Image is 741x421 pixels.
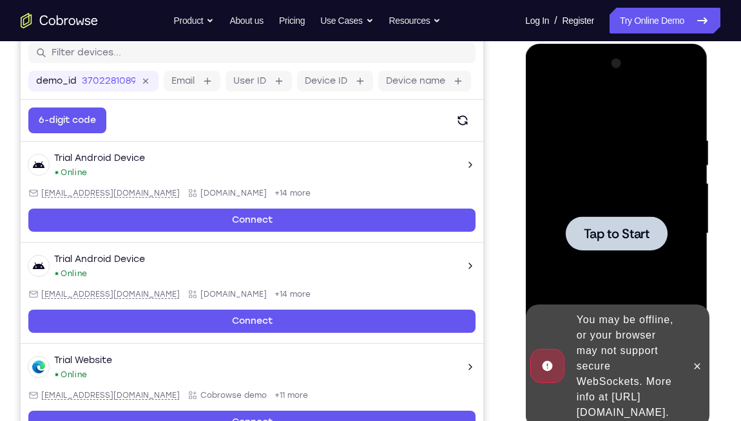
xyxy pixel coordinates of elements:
[213,77,245,89] label: User ID
[320,8,373,33] button: Use Cases
[284,77,327,89] label: Device ID
[174,8,215,33] button: Product
[563,8,594,33] a: Register
[58,183,124,196] span: Tap to Start
[46,263,159,382] div: You may be offline, or your browser may not support secure WebSockets. More info at [URL][DOMAIN_...
[34,255,124,268] div: Trial Android Device
[180,291,246,301] span: Cobrowse.io
[21,291,159,301] span: android@example.com
[167,190,246,200] div: App
[8,291,159,301] div: Email
[254,190,290,200] span: +14 more
[254,291,290,301] span: +14 more
[21,190,159,200] span: android@example.com
[31,8,101,28] h1: Connect
[15,77,56,89] label: demo_id
[167,291,246,301] div: App
[365,77,425,89] label: Device name
[34,270,67,281] div: Online
[151,77,174,89] label: Email
[8,109,86,135] button: 6-digit code
[8,392,159,402] div: Email
[34,154,124,167] div: Trial Android Device
[180,190,246,200] span: Cobrowse.io
[254,392,287,402] span: +11 more
[34,356,91,369] div: Trial Website
[31,48,447,61] input: Filter devices...
[8,210,455,234] a: Connect
[229,8,263,33] a: About us
[554,13,557,28] span: /
[389,8,441,33] button: Resources
[429,109,455,135] button: Refresh
[167,392,246,402] div: App
[525,8,549,33] a: Log In
[34,169,67,180] div: Online
[8,312,455,335] a: Connect
[35,375,37,378] div: New devices found.
[40,173,142,207] button: Tap to Start
[8,190,159,200] div: Email
[180,392,246,402] span: Cobrowse demo
[610,8,720,33] a: Try Online Demo
[34,371,67,382] div: Online
[35,173,37,176] div: New devices found.
[21,13,98,28] a: Go to the home page
[279,8,305,33] a: Pricing
[21,392,159,402] span: web@example.com
[35,274,37,277] div: New devices found.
